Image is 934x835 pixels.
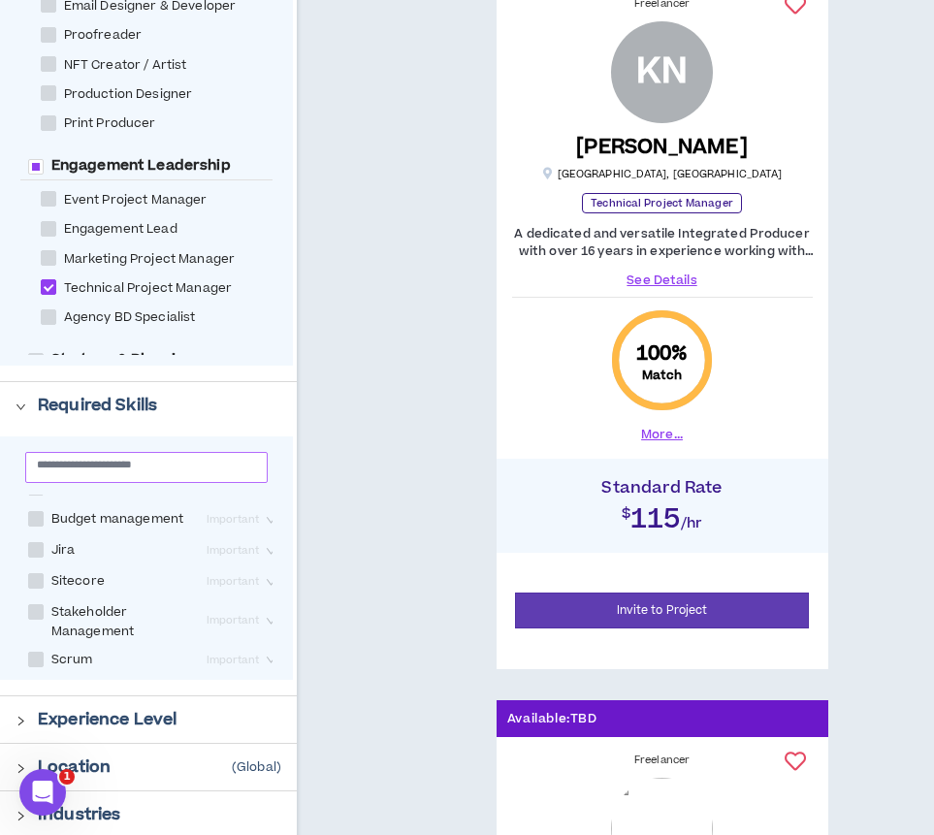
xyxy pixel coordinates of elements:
p: Required Skills [38,394,157,417]
p: Experience Level [38,708,177,731]
span: Jira [44,541,83,560]
span: Production Designer [56,85,201,104]
p: A dedicated and versatile Integrated Producer with over 16 years in experience working with renow... [512,225,813,260]
p: Location [38,755,111,779]
span: Stakeholder Management [44,603,199,640]
span: NFT Creator / Artist [56,56,195,75]
span: Scrum [44,651,101,669]
span: Strategy & Planning [44,350,203,369]
div: Freelancer [512,753,813,768]
p: Industries [38,803,120,826]
span: Sitecore [44,572,113,591]
small: Match [642,368,683,383]
span: right [16,401,26,412]
iframe: Intercom live chat [19,769,66,816]
span: right [16,811,26,821]
span: right [16,763,26,774]
span: /hr [681,514,703,534]
div: Katie N. [611,21,713,123]
p: (Global) [232,759,281,775]
div: KN [636,55,688,89]
p: Available: TBD [507,710,597,728]
span: Proofreader [56,26,150,45]
span: Agency BD Specialist [56,308,204,327]
span: Print Producer [56,114,164,133]
p: Technical Project Manager [582,193,742,213]
span: Marketing Project Manager [56,250,243,269]
h2: $115 [506,498,819,532]
span: right [16,716,26,726]
span: Budget management [44,510,191,529]
button: Invite to Project [515,593,810,628]
a: See Details [512,272,813,289]
span: Technical Project Manager [56,279,241,298]
span: Event Project Manager [56,191,215,209]
h4: Standard Rate [506,478,819,498]
p: [GEOGRAPHIC_DATA] , [GEOGRAPHIC_DATA] [542,167,783,181]
span: 100 % [636,340,689,368]
span: 1 [59,769,75,785]
h5: [PERSON_NAME] [576,135,748,159]
span: Engagement Lead [56,220,185,239]
span: Engagement Leadership [44,156,239,176]
button: More... [641,426,683,443]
